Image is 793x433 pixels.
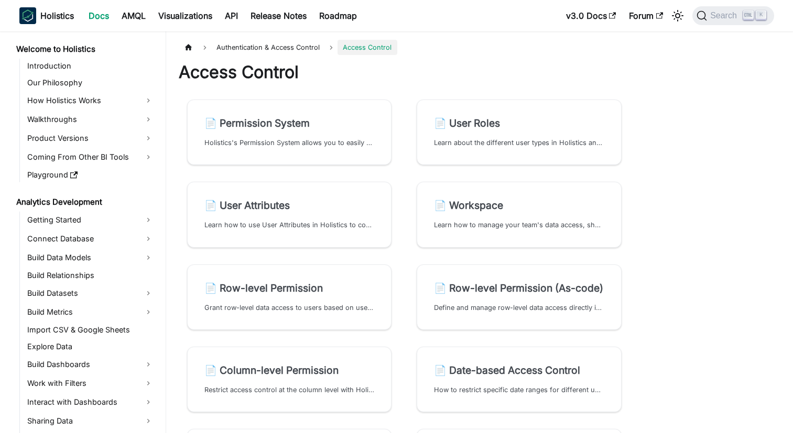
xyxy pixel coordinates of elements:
kbd: K [756,10,766,20]
a: Docs [82,7,115,24]
a: Coming From Other BI Tools [24,149,157,165]
a: Analytics Development [13,195,157,209]
h2: Workspace [434,199,604,212]
h2: User Attributes [204,199,375,212]
span: Access Control [338,40,397,55]
a: Introduction [24,59,157,73]
a: How Holistics Works [24,92,157,109]
a: 📄️ Column-level PermissionRestrict access control at the column level with Holistics' Column-leve... [187,347,392,412]
a: Sharing Data [24,413,157,429]
a: Product Versions [24,130,157,147]
h2: Column-level Permission [204,364,375,376]
a: 📄️ Row-level Permission (As-code)Define and manage row-level data access directly in your dataset... [417,264,622,330]
nav: Docs sidebar [9,31,166,433]
h2: Row-level Permission (As-code) [434,282,604,294]
nav: Breadcrumbs [179,40,630,55]
p: Learn about the different user types in Holistics and how they can help you streamline your workflow [434,138,604,148]
a: Home page [179,40,199,55]
p: Holistics's Permission System allows you to easily manage permission control at Data Source and D... [204,138,375,148]
a: 📄️ User RolesLearn about the different user types in Holistics and how they can help you streamli... [417,99,622,165]
img: Holistics [19,7,36,24]
span: Authentication & Access Control [211,40,325,55]
a: Interact with Dashboards [24,394,157,410]
a: Connect Database [24,230,157,247]
b: Holistics [40,9,74,22]
a: 📄️ Row-level PermissionGrant row-level data access to users based on user's attributes data [187,264,392,330]
h2: Row-level Permission [204,282,375,294]
p: How to restrict specific date ranges for different users/usergroups in Holistics [434,385,604,395]
a: AMQL [115,7,152,24]
p: Learn how to manage your team's data access, share reports, and track progress with Holistics's w... [434,220,604,230]
a: Build Dashboards [24,356,157,373]
a: Work with Filters [24,375,157,392]
a: Forum [623,7,669,24]
p: Define and manage row-level data access directly in your dataset code for greater flexibility and... [434,303,604,313]
a: Roadmap [313,7,363,24]
a: 📄️ WorkspaceLearn how to manage your team's data access, share reports, and track progress with H... [417,182,622,247]
a: Import CSV & Google Sheets [24,323,157,337]
p: Grant row-level data access to users based on user's attributes data [204,303,375,313]
h2: Permission System [204,117,375,129]
a: Visualizations [152,7,219,24]
a: Release Notes [244,7,313,24]
p: Learn how to use User Attributes in Holistics to control data access with Dataset's Row-level Per... [204,220,375,230]
h2: User Roles [434,117,604,129]
button: Switch between dark and light mode (currently light mode) [669,7,686,24]
a: Our Philosophy [24,75,157,90]
span: Search [707,11,743,20]
a: 📄️ Permission SystemHolistics's Permission System allows you to easily manage permission control ... [187,99,392,165]
a: Playground [24,168,157,182]
a: 📄️ User AttributesLearn how to use User Attributes in Holistics to control data access with Datas... [187,182,392,247]
a: v3.0 Docs [560,7,623,24]
a: Welcome to Holistics [13,42,157,57]
a: Build Data Models [24,249,157,266]
a: API [219,7,244,24]
a: Build Datasets [24,285,157,302]
button: Search (Ctrl+K) [692,6,774,25]
a: Walkthroughs [24,111,157,128]
a: Build Relationships [24,268,157,283]
p: Restrict access control at the column level with Holistics' Column-level Permission feature [204,385,375,395]
h2: Date-based Access Control [434,364,604,376]
a: Getting Started [24,212,157,228]
a: HolisticsHolistics [19,7,74,24]
h1: Access Control [179,62,630,83]
a: 📄️ Date-based Access ControlHow to restrict specific date ranges for different users/usergroups i... [417,347,622,412]
a: Build Metrics [24,304,157,320]
a: Explore Data [24,339,157,354]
